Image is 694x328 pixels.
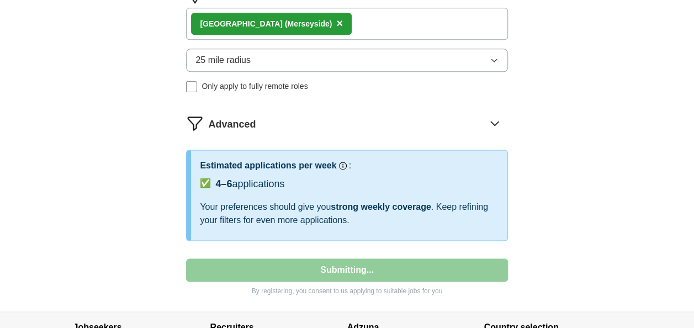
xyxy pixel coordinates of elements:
h3: Estimated applications per week [200,159,336,172]
button: Submitting... [186,258,507,282]
span: Only apply to fully remote roles [202,81,308,92]
button: × [336,15,343,32]
div: Your preferences should give you . Keep refining your filters for even more applications. [200,200,498,227]
div: applications [215,177,284,192]
strong: [GEOGRAPHIC_DATA] [200,19,283,28]
p: By registering, you consent to us applying to suitable jobs for you [186,286,507,296]
span: 25 mile radius [195,54,251,67]
h3: : [349,159,351,172]
span: ✅ [200,177,211,190]
span: 4–6 [215,178,232,189]
span: (Merseyside) [285,19,332,28]
input: Only apply to fully remote roles [186,81,197,92]
span: strong weekly coverage [331,202,431,211]
button: 25 mile radius [186,49,507,72]
span: Advanced [208,117,256,132]
img: filter [186,114,204,132]
span: × [336,17,343,29]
